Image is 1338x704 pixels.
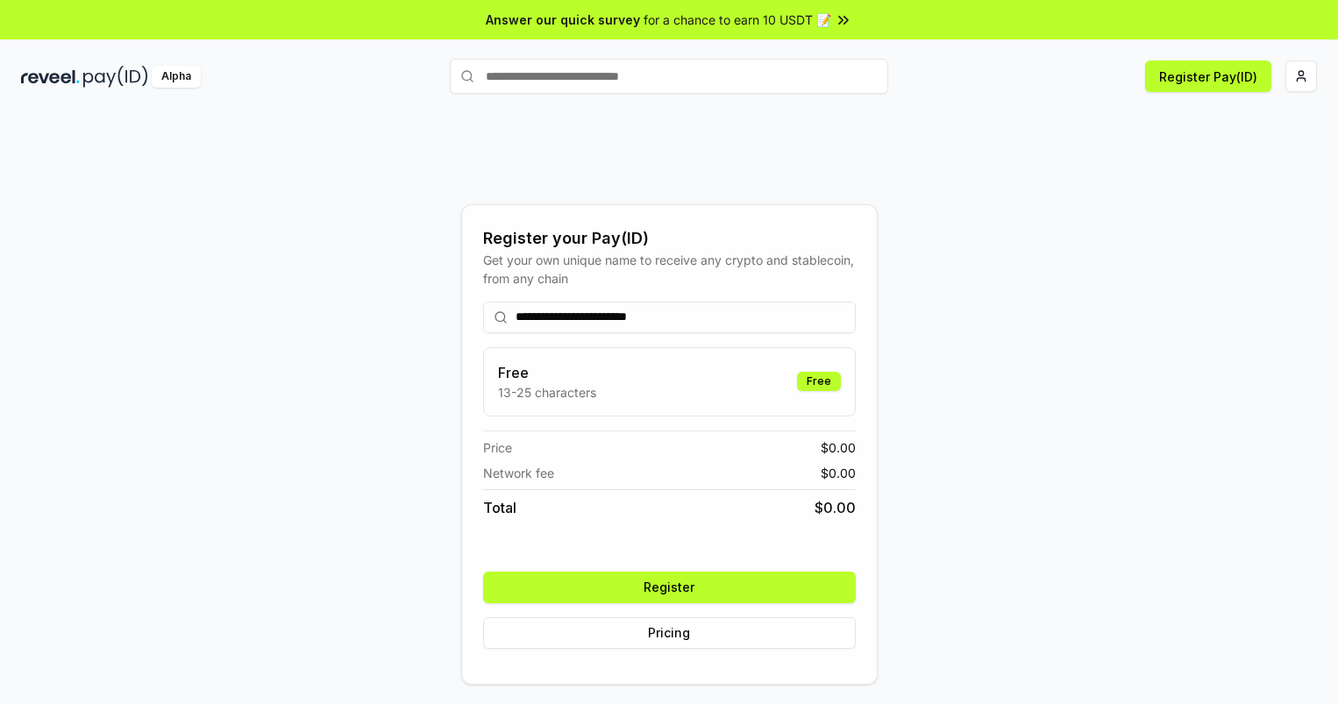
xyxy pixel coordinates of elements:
[815,497,856,518] span: $ 0.00
[483,251,856,288] div: Get your own unique name to receive any crypto and stablecoin, from any chain
[1145,60,1271,92] button: Register Pay(ID)
[483,226,856,251] div: Register your Pay(ID)
[83,66,148,88] img: pay_id
[21,66,80,88] img: reveel_dark
[152,66,201,88] div: Alpha
[483,438,512,457] span: Price
[483,617,856,649] button: Pricing
[483,464,554,482] span: Network fee
[498,383,596,402] p: 13-25 characters
[483,572,856,603] button: Register
[644,11,831,29] span: for a chance to earn 10 USDT 📝
[821,464,856,482] span: $ 0.00
[483,497,516,518] span: Total
[486,11,640,29] span: Answer our quick survey
[498,362,596,383] h3: Free
[797,372,841,391] div: Free
[821,438,856,457] span: $ 0.00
